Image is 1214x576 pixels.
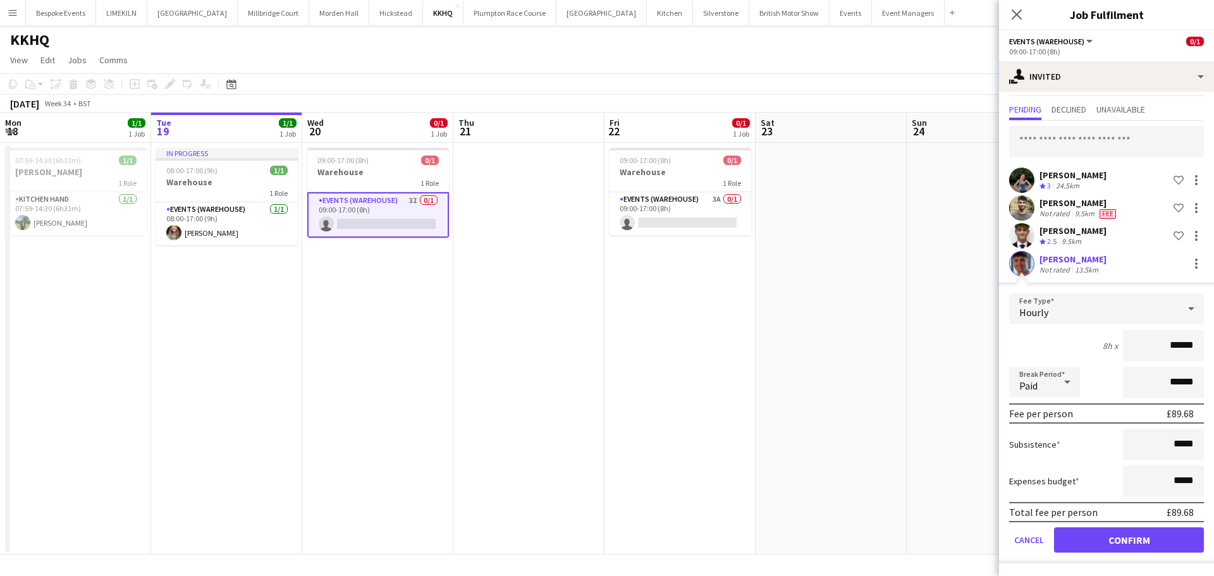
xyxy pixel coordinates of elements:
[420,178,439,188] span: 1 Role
[872,1,945,25] button: Event Managers
[1167,506,1194,518] div: £89.68
[610,117,620,128] span: Fri
[10,54,28,66] span: View
[78,99,91,108] div: BST
[1009,439,1060,450] label: Subsistence
[35,52,60,68] a: Edit
[15,156,81,165] span: 07:59-14:30 (6h31m)
[463,1,556,25] button: Plumpton Race Course
[154,124,171,138] span: 19
[369,1,423,25] button: Hickstead
[910,124,927,138] span: 24
[307,192,449,238] app-card-role: Events (Warehouse)3I0/109:00-17:00 (8h)
[912,117,927,128] span: Sun
[1039,265,1072,274] div: Not rated
[156,148,298,158] div: In progress
[1019,379,1038,392] span: Paid
[723,178,741,188] span: 1 Role
[610,166,751,178] h3: Warehouse
[610,192,751,235] app-card-role: Events (Warehouse)3A0/109:00-17:00 (8h)
[307,117,324,128] span: Wed
[269,188,288,198] span: 1 Role
[279,129,296,138] div: 1 Job
[5,192,147,235] app-card-role: Kitchen Hand1/107:59-14:30 (6h31m)[PERSON_NAME]
[156,117,171,128] span: Tue
[1072,265,1101,274] div: 13.5km
[1072,209,1097,219] div: 9.5km
[5,166,147,178] h3: [PERSON_NAME]
[1167,407,1194,420] div: £89.68
[1019,306,1048,319] span: Hourly
[317,156,369,165] span: 09:00-17:00 (8h)
[693,1,749,25] button: Silverstone
[1009,475,1079,487] label: Expenses budget
[732,118,750,128] span: 0/1
[309,1,369,25] button: Morden Hall
[723,156,741,165] span: 0/1
[68,54,87,66] span: Jobs
[5,117,21,128] span: Mon
[156,148,298,245] app-job-card: In progress08:00-17:00 (9h)1/1Warehouse1 RoleEvents (Warehouse)1/108:00-17:00 (9h)[PERSON_NAME]
[759,124,775,138] span: 23
[556,1,647,25] button: [GEOGRAPHIC_DATA]
[166,166,218,175] span: 08:00-17:00 (9h)
[1186,37,1204,46] span: 0/1
[1009,527,1049,553] button: Cancel
[118,178,137,188] span: 1 Role
[1100,209,1116,219] span: Fee
[10,97,39,110] div: [DATE]
[26,1,96,25] button: Bespoke Events
[421,156,439,165] span: 0/1
[1054,527,1204,553] button: Confirm
[156,176,298,188] h3: Warehouse
[1096,105,1145,114] span: Unavailable
[749,1,830,25] button: British Motor Show
[279,118,297,128] span: 1/1
[608,124,620,138] span: 22
[1009,37,1084,46] span: Events (Warehouse)
[1039,254,1107,265] div: [PERSON_NAME]
[156,202,298,245] app-card-role: Events (Warehouse)1/108:00-17:00 (9h)[PERSON_NAME]
[1059,236,1084,247] div: 9.5km
[42,99,73,108] span: Week 34
[119,156,137,165] span: 1/1
[3,124,21,138] span: 18
[458,117,474,128] span: Thu
[10,30,49,49] h1: KKHQ
[999,61,1214,92] div: Invited
[1009,105,1041,114] span: Pending
[128,129,145,138] div: 1 Job
[431,129,447,138] div: 1 Job
[305,124,324,138] span: 20
[620,156,671,165] span: 09:00-17:00 (8h)
[147,1,238,25] button: [GEOGRAPHIC_DATA]
[1052,105,1086,114] span: Declined
[5,148,147,235] app-job-card: 07:59-14:30 (6h31m)1/1[PERSON_NAME]1 RoleKitchen Hand1/107:59-14:30 (6h31m)[PERSON_NAME]
[96,1,147,25] button: LIMEKILN
[1097,209,1119,219] div: Crew has different fees then in role
[1047,236,1057,246] span: 2.5
[40,54,55,66] span: Edit
[1009,47,1204,56] div: 09:00-17:00 (8h)
[1103,340,1118,352] div: 8h x
[761,117,775,128] span: Sat
[238,1,309,25] button: Millbridge Court
[307,148,449,238] div: 09:00-17:00 (8h)0/1Warehouse1 RoleEvents (Warehouse)3I0/109:00-17:00 (8h)
[1039,209,1072,219] div: Not rated
[733,129,749,138] div: 1 Job
[830,1,872,25] button: Events
[430,118,448,128] span: 0/1
[457,124,474,138] span: 21
[1009,407,1073,420] div: Fee per person
[1009,37,1094,46] button: Events (Warehouse)
[610,148,751,235] app-job-card: 09:00-17:00 (8h)0/1Warehouse1 RoleEvents (Warehouse)3A0/109:00-17:00 (8h)
[128,118,145,128] span: 1/1
[1039,169,1107,181] div: [PERSON_NAME]
[94,52,133,68] a: Comms
[99,54,128,66] span: Comms
[647,1,693,25] button: Kitchen
[63,52,92,68] a: Jobs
